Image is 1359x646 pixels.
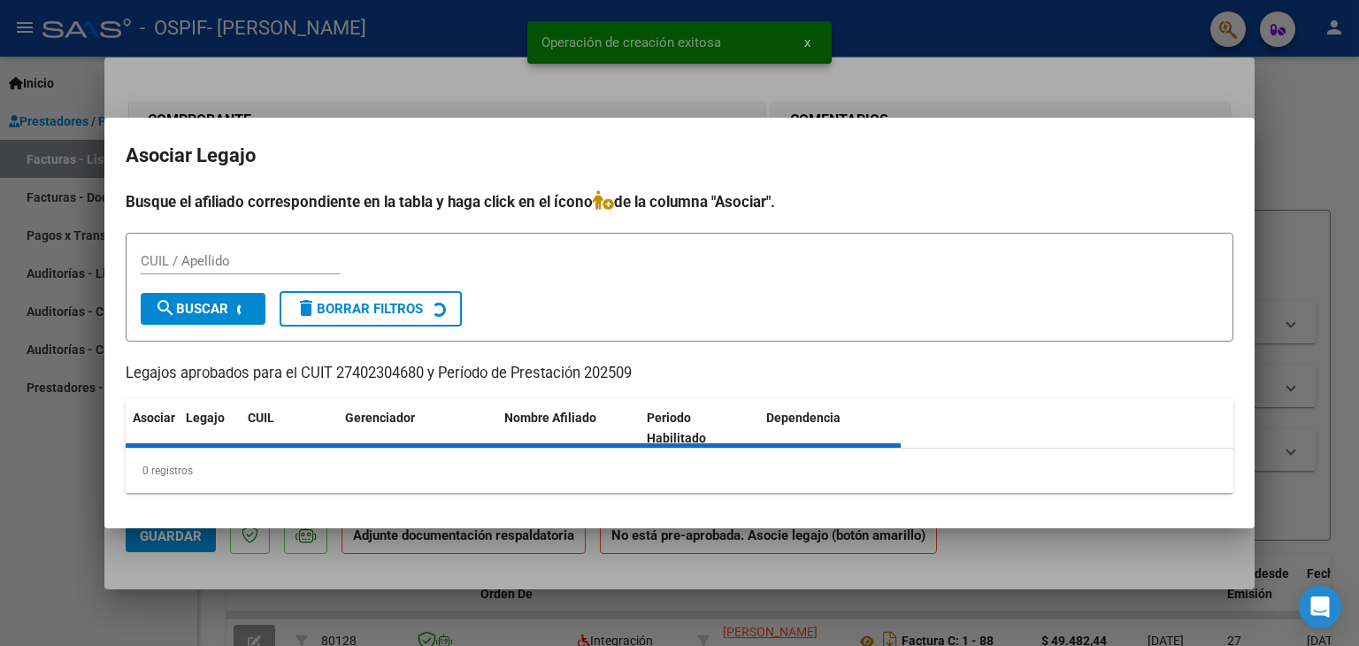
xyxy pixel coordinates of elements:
[241,399,338,458] datatable-header-cell: CUIL
[497,399,640,458] datatable-header-cell: Nombre Afiliado
[126,449,1233,493] div: 0 registros
[338,399,497,458] datatable-header-cell: Gerenciador
[155,297,176,319] mat-icon: search
[133,411,175,425] span: Asociar
[296,297,317,319] mat-icon: delete
[504,411,596,425] span: Nombre Afiliado
[155,301,228,317] span: Buscar
[296,301,423,317] span: Borrar Filtros
[759,399,902,458] datatable-header-cell: Dependencia
[766,411,841,425] span: Dependencia
[248,411,274,425] span: CUIL
[640,399,759,458] datatable-header-cell: Periodo Habilitado
[345,411,415,425] span: Gerenciador
[126,190,1233,213] h4: Busque el afiliado correspondiente en la tabla y haga click en el ícono de la columna "Asociar".
[647,411,706,445] span: Periodo Habilitado
[126,363,1233,385] p: Legajos aprobados para el CUIT 27402304680 y Período de Prestación 202509
[126,399,179,458] datatable-header-cell: Asociar
[1299,586,1341,628] div: Open Intercom Messenger
[186,411,225,425] span: Legajo
[141,293,265,325] button: Buscar
[126,139,1233,173] h2: Asociar Legajo
[280,291,462,327] button: Borrar Filtros
[179,399,241,458] datatable-header-cell: Legajo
